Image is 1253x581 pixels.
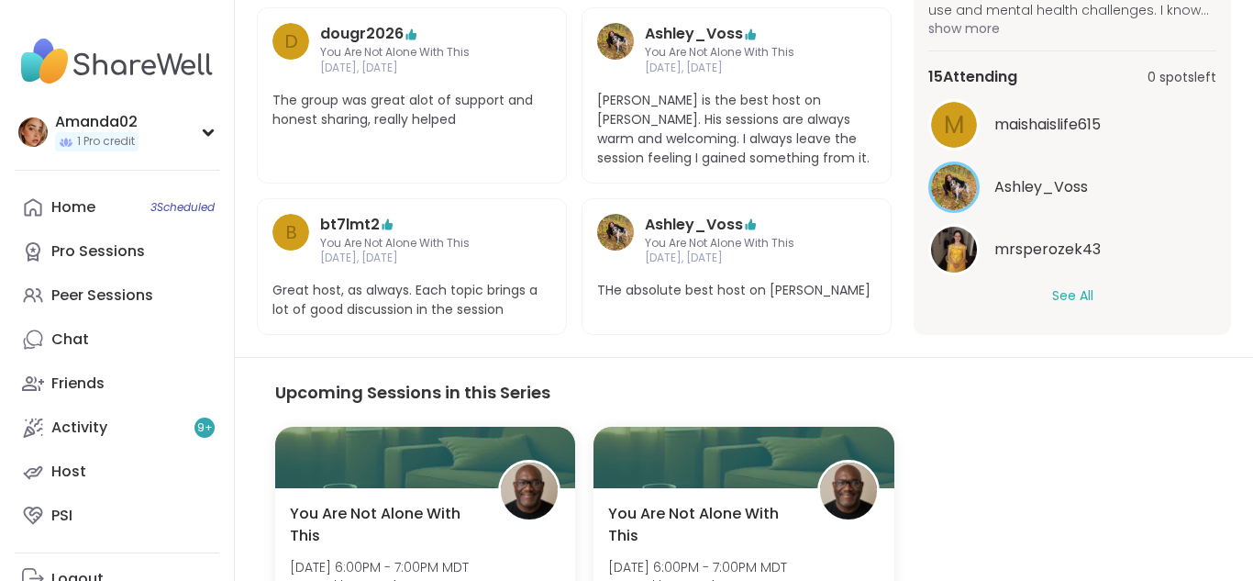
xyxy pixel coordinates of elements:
[994,114,1101,136] span: maishaislife615
[272,23,309,76] a: d
[645,45,828,61] span: You Are Not Alone With This
[320,61,504,76] span: [DATE], [DATE]
[15,318,219,362] a: Chat
[15,494,219,538] a: PSI
[51,197,95,218] div: Home
[928,162,1216,213] a: Ashley_VossAshley_Voss
[51,285,153,306] div: Peer Sessions
[820,463,877,520] img: JonathanT
[645,214,743,236] a: Ashley_Voss
[290,558,469,576] span: [DATE] 6:00PM - 7:00PM MDT
[15,185,219,229] a: Home3Scheduled
[645,236,828,251] span: You Are Not Alone With This
[320,236,504,251] span: You Are Not Alone With This
[597,281,876,300] span: THe absolute best host on [PERSON_NAME]
[320,45,504,61] span: You Are Not Alone With This
[928,99,1216,151] a: mmaishaislife615
[928,224,1216,275] a: mrsperozek43mrsperozek43
[51,418,107,438] div: Activity
[272,91,551,129] span: The group was great alot of support and honest sharing, really helped
[931,164,977,210] img: Ashley_Voss
[597,23,634,76] a: Ashley_Voss
[994,176,1088,198] span: Ashley_Voss
[320,214,380,236] a: bt7lmt2
[18,117,48,147] img: Amanda02
[608,558,787,576] span: [DATE] 6:00PM - 7:00PM MDT
[15,406,219,450] a: Activity9+
[272,214,309,267] a: b
[15,362,219,406] a: Friends
[645,23,743,45] a: Ashley_Voss
[272,281,551,319] span: Great host, as always. Each topic brings a lot of good discussion in the session
[928,19,1216,38] span: show more
[15,274,219,318] a: Peer Sessions
[77,134,135,150] span: 1 Pro credit
[944,107,964,143] span: m
[51,330,89,350] div: Chat
[501,463,558,520] img: JonathanT
[928,66,1017,88] span: 15 Attending
[320,251,504,266] span: [DATE], [DATE]
[51,462,86,482] div: Host
[597,91,876,168] span: [PERSON_NAME] is the best host on [PERSON_NAME]. His sessions are always warm and welcoming. I al...
[51,241,145,262] div: Pro Sessions
[197,420,213,436] span: 9 +
[320,23,404,45] a: dougr2026
[597,214,634,251] img: Ashley_Voss
[55,112,139,132] div: Amanda02
[51,374,105,394] div: Friends
[645,61,828,76] span: [DATE], [DATE]
[15,229,219,274] a: Pro Sessions
[15,450,219,494] a: Host
[285,218,297,246] span: b
[284,28,298,55] span: d
[150,200,215,215] span: 3 Scheduled
[597,214,634,267] a: Ashley_Voss
[1148,68,1216,87] span: 0 spots left
[608,503,796,547] span: You Are Not Alone With This
[290,503,478,547] span: You Are Not Alone With This
[645,251,828,266] span: [DATE], [DATE]
[931,227,977,273] img: mrsperozek43
[15,29,219,94] img: ShareWell Nav Logo
[275,380,1213,405] h3: Upcoming Sessions in this Series
[51,506,72,526] div: PSI
[994,239,1101,261] span: mrsperozek43
[1052,286,1093,306] button: See All
[597,23,634,60] img: Ashley_Voss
